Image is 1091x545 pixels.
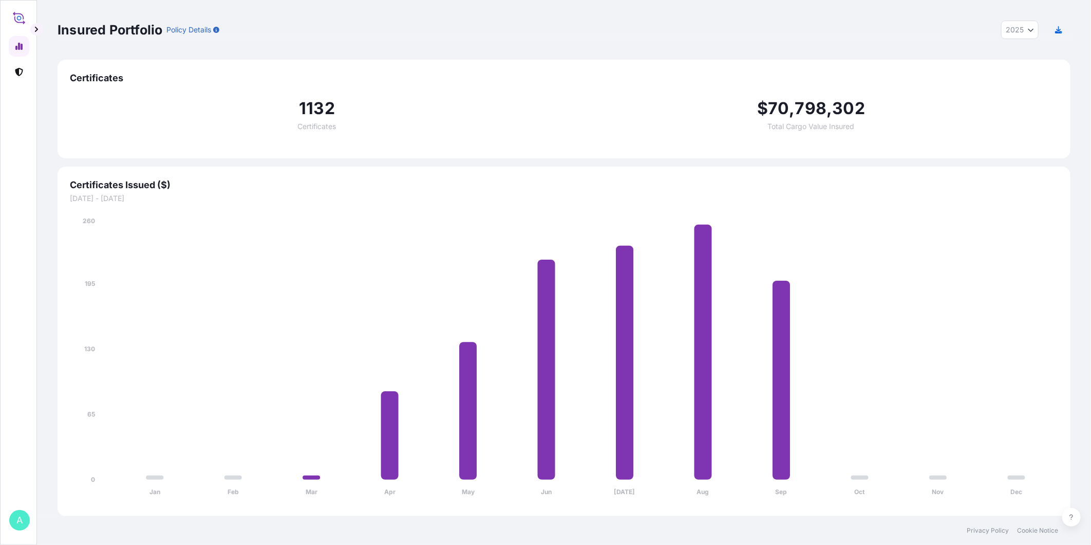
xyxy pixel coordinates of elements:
span: , [789,100,795,117]
tspan: Mar [306,488,317,496]
tspan: May [462,488,475,496]
span: [DATE] - [DATE] [70,193,1058,204]
button: Year Selector [1001,21,1039,39]
tspan: Sep [776,488,787,496]
tspan: Apr [384,488,396,496]
span: Certificates [298,123,336,130]
a: Privacy Policy [967,526,1009,535]
p: Policy Details [166,25,211,35]
tspan: Aug [697,488,709,496]
a: Cookie Notice [1017,526,1058,535]
tspan: [DATE] [614,488,635,496]
tspan: 65 [87,410,95,418]
tspan: Nov [932,488,945,496]
span: $ [757,100,768,117]
tspan: Dec [1010,488,1022,496]
tspan: Jun [541,488,552,496]
span: 2025 [1006,25,1024,35]
tspan: 0 [91,476,95,483]
p: Insured Portfolio [58,22,162,38]
span: 798 [795,100,827,117]
span: 70 [768,100,789,117]
tspan: 260 [83,217,95,225]
span: A [16,515,23,525]
tspan: Feb [228,488,239,496]
span: 1132 [299,100,335,117]
span: 302 [833,100,866,117]
tspan: Jan [149,488,160,496]
span: , [826,100,832,117]
span: Total Cargo Value Insured [768,123,855,130]
span: Certificates [70,72,1058,84]
tspan: Oct [855,488,866,496]
tspan: 195 [85,280,95,287]
tspan: 130 [84,345,95,353]
span: Certificates Issued ($) [70,179,1058,191]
